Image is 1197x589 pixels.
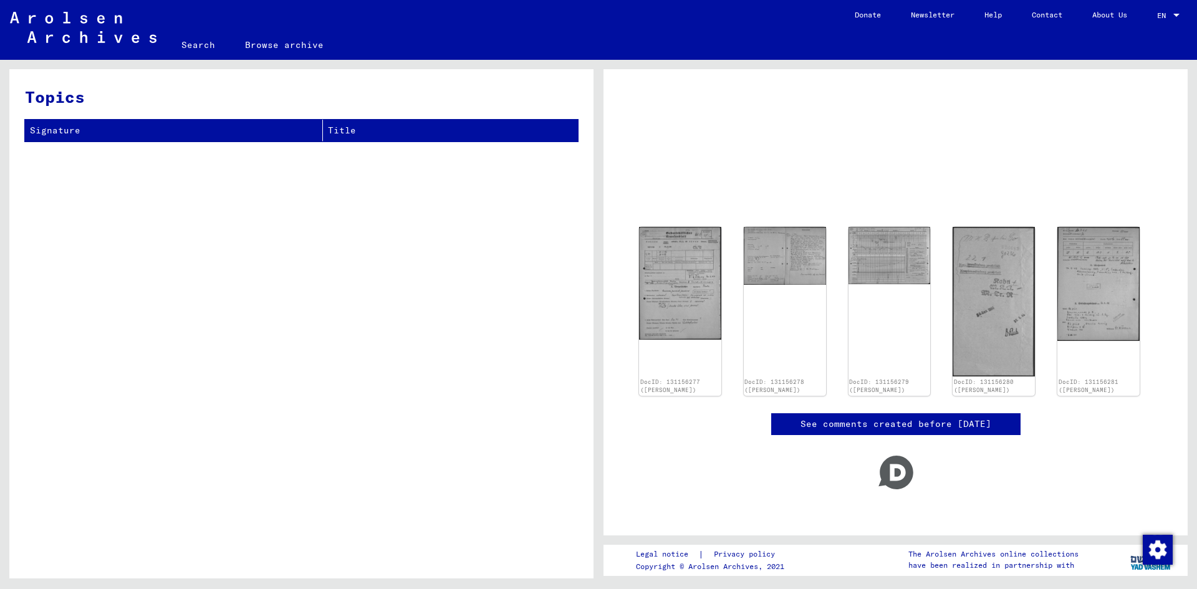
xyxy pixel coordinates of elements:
[25,85,577,109] h3: Topics
[954,378,1014,394] a: DocID: 131156280 ([PERSON_NAME])
[10,12,156,43] img: Arolsen_neg.svg
[323,120,578,141] th: Title
[800,418,991,431] a: See comments created before [DATE]
[744,227,826,285] img: 001.jpg
[908,560,1079,571] p: have been realized in partnership with
[166,30,230,60] a: Search
[1157,11,1171,20] span: EN
[230,30,339,60] a: Browse archive
[639,227,721,340] img: 001.jpg
[908,548,1079,560] p: The Arolsen Archives online collections
[953,227,1035,376] img: 001.jpg
[636,548,698,561] a: Legal notice
[636,561,790,572] p: Copyright © Arolsen Archives, 2021
[1143,535,1173,565] img: Change consent
[744,378,804,394] a: DocID: 131156278 ([PERSON_NAME])
[636,548,790,561] div: |
[849,378,909,394] a: DocID: 131156279 ([PERSON_NAME])
[848,227,931,284] img: 001.jpg
[640,378,700,394] a: DocID: 131156277 ([PERSON_NAME])
[1142,534,1172,564] div: Change consent
[704,548,790,561] a: Privacy policy
[1059,378,1118,394] a: DocID: 131156281 ([PERSON_NAME])
[25,120,323,141] th: Signature
[1128,544,1175,575] img: yv_logo.png
[1057,227,1140,341] img: 001.jpg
